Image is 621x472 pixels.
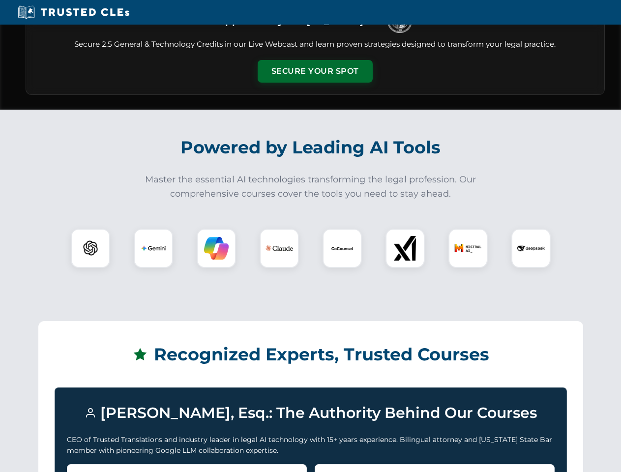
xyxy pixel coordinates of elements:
[139,173,483,201] p: Master the essential AI technologies transforming the legal profession. Our comprehensive courses...
[330,236,355,261] img: CoCounsel Logo
[204,236,229,261] img: Copilot Logo
[55,337,567,372] h2: Recognized Experts, Trusted Courses
[76,234,105,263] img: ChatGPT Logo
[141,236,166,261] img: Gemini Logo
[517,235,545,262] img: DeepSeek Logo
[511,229,551,268] div: DeepSeek
[323,229,362,268] div: CoCounsel
[385,229,425,268] div: xAI
[258,60,373,83] button: Secure Your Spot
[71,229,110,268] div: ChatGPT
[67,434,555,456] p: CEO of Trusted Translations and industry leader in legal AI technology with 15+ years experience....
[454,235,482,262] img: Mistral AI Logo
[266,235,293,262] img: Claude Logo
[15,5,132,20] img: Trusted CLEs
[134,229,173,268] div: Gemini
[448,229,488,268] div: Mistral AI
[197,229,236,268] div: Copilot
[260,229,299,268] div: Claude
[38,39,592,50] p: Secure 2.5 General & Technology Credits in our Live Webcast and learn proven strategies designed ...
[38,130,583,165] h2: Powered by Leading AI Tools
[393,236,417,261] img: xAI Logo
[67,400,555,426] h3: [PERSON_NAME], Esq.: The Authority Behind Our Courses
